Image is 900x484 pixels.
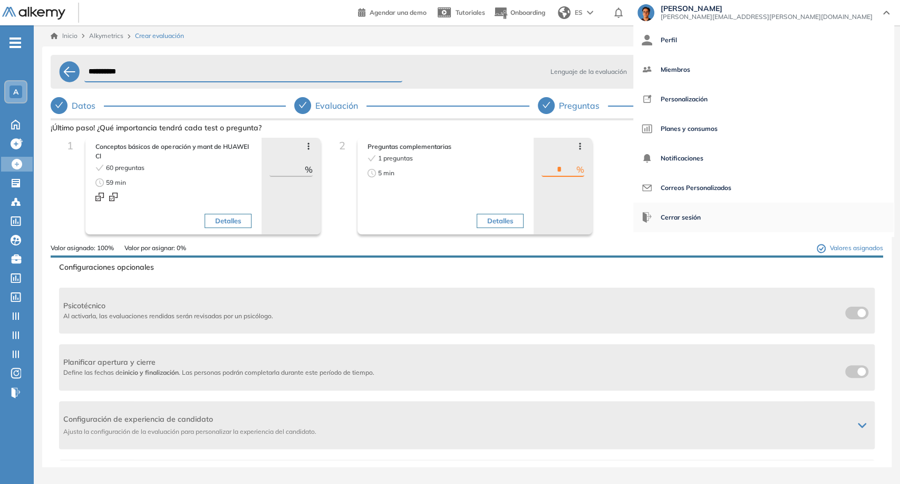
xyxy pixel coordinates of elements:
a: Perfil [642,27,885,53]
span: Preguntas complementarias [367,142,524,151]
span: Crear evaluación [135,31,184,41]
div: Configuración de experiencia de candidatoAjusta la configuración de la evaluación para personaliz... [59,401,875,449]
span: 1 [67,139,73,152]
button: Cerrar sesión [642,205,701,230]
span: ¡Último paso! ¿Qué importancia tendrá cada test o pregunta? [51,122,883,134]
button: Detalles [477,214,524,229]
img: world [558,6,570,19]
span: Agendar una demo [370,8,427,16]
i: - [9,42,21,44]
span: Onboarding [510,8,545,16]
button: Detalles [205,214,251,229]
span: check [367,154,376,163]
b: inicio y finalización [123,368,179,376]
span: 1 preguntas [378,154,413,163]
span: Cerrar sesión [661,205,701,230]
span: Configuraciones opcionales [59,262,875,273]
div: Datos [51,97,286,114]
span: A [13,88,18,96]
span: Valor por asignar: 0% [124,243,186,253]
span: % [576,163,584,176]
img: icon [642,94,652,105]
span: check [95,164,104,172]
img: Multiple Choice [95,193,104,201]
span: Valores asignados [817,243,883,253]
span: Notificaciones [661,146,703,171]
span: Configuración de experiencia de candidato [63,414,845,425]
img: Multiple Choice [109,193,118,201]
span: Miembros [661,57,690,82]
a: Miembros [642,57,885,82]
span: Define las fechas de . Las personas podrán completarla durante este período de tiempo. [63,368,374,376]
span: clock-circle [367,169,376,177]
span: Tutoriales [456,8,485,16]
img: icon [642,212,652,223]
span: check [542,101,550,109]
button: Onboarding [493,2,545,24]
span: [PERSON_NAME] [661,4,873,13]
a: Notificaciones [642,146,885,171]
span: Perfil [661,27,677,53]
span: Planes y consumos [661,116,718,141]
span: ES [575,8,583,17]
div: Datos [72,97,104,114]
img: arrow [587,11,593,15]
span: Psicotécnico [63,300,273,311]
div: Preguntas [538,97,773,114]
a: Inicio [51,31,78,41]
span: clock-circle [95,178,104,187]
span: Lenguaje de la evaluación [550,67,627,77]
img: Logo [2,7,65,20]
a: Correos Personalizados [642,175,885,201]
img: icon [642,35,652,45]
a: Personalización [642,87,885,112]
div: Preguntas [559,97,608,114]
span: check [298,101,307,109]
span: 59 min [106,178,126,187]
span: [PERSON_NAME][EMAIL_ADDRESS][PERSON_NAME][DOMAIN_NAME] [661,13,873,21]
a: Agendar una demo [358,5,427,18]
span: Valor asignado: 100% [51,243,114,253]
span: 2 [339,139,345,152]
span: Al activarla, las evaluaciones rendidas serán revisadas por un psicólogo. [63,311,273,321]
span: Personalización [661,87,708,112]
a: Planes y consumos [642,116,885,141]
div: Evaluación [315,97,366,114]
div: Evaluación [294,97,529,114]
span: Planificar apertura y cierre [63,357,374,368]
span: Alkymetrics [89,32,123,40]
span: Correos Personalizados [661,175,731,201]
span: % [305,163,313,176]
img: icon [642,124,652,134]
span: Conceptos básicos de operación y mant de HUAWEI Cl [95,142,251,161]
img: icon [642,153,652,164]
span: check [55,101,63,109]
span: 5 min [378,168,394,178]
span: Ajusta la configuración de la evaluación para personalizar la experiencia del candidato. [63,427,845,436]
span: 60 preguntas [106,163,144,173]
img: icon [642,64,652,75]
img: icon [642,183,652,193]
